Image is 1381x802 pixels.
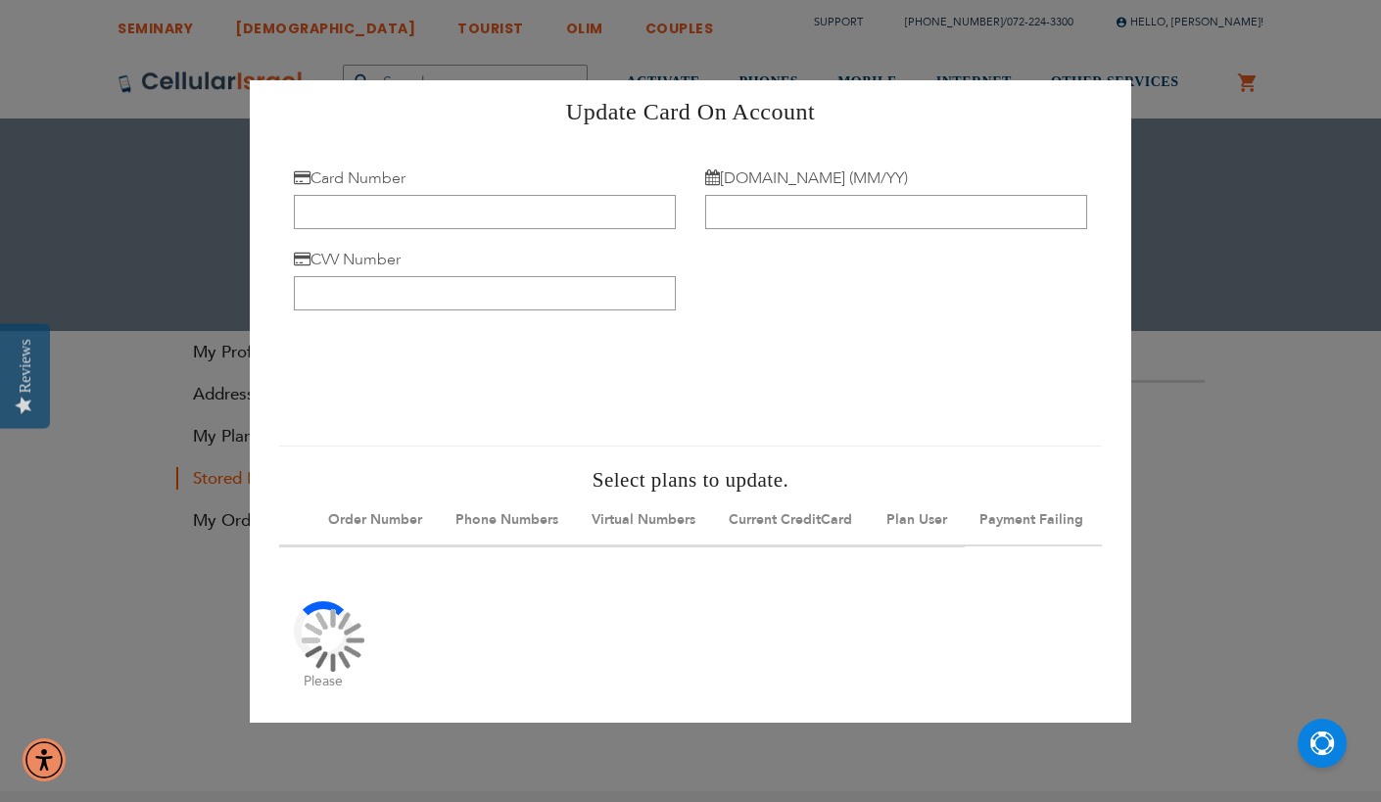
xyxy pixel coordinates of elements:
img: Loading... [302,609,364,672]
p: Please wait... [302,672,345,711]
label: [DOMAIN_NAME] (MM/YY) [705,167,908,189]
th: Current CreditCard [714,495,872,545]
div: Reviews [17,339,34,393]
th: Virtual Numbers [577,495,714,545]
th: Payment Failing [965,495,1102,545]
div: Accessibility Menu [23,738,66,781]
th: Phone Numbers [441,495,577,545]
h2: Update Card On Account [264,95,1117,128]
h4: Select plans to update. [279,466,1102,495]
iframe: reCAPTCHA [294,335,592,411]
th: Order Number [313,495,441,545]
label: CVV Number [294,249,401,270]
label: Card Number [294,167,405,189]
th: Plan User [872,495,965,545]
